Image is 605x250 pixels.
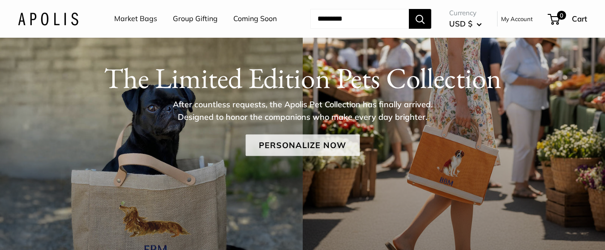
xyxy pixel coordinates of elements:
[557,11,566,20] span: 0
[449,7,482,19] span: Currency
[173,12,218,26] a: Group Gifting
[572,14,587,23] span: Cart
[233,12,277,26] a: Coming Soon
[449,17,482,31] button: USD $
[310,9,409,29] input: Search...
[18,12,78,25] img: Apolis
[549,12,587,26] a: 0 Cart
[245,134,360,156] a: Personalize Now
[157,98,448,123] p: After countless requests, the Apolis Pet Collection has finally arrived. Designed to honor the co...
[449,19,472,28] span: USD $
[409,9,431,29] button: Search
[114,12,157,26] a: Market Bags
[18,61,587,95] h1: The Limited Edition Pets Collection
[501,13,533,24] a: My Account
